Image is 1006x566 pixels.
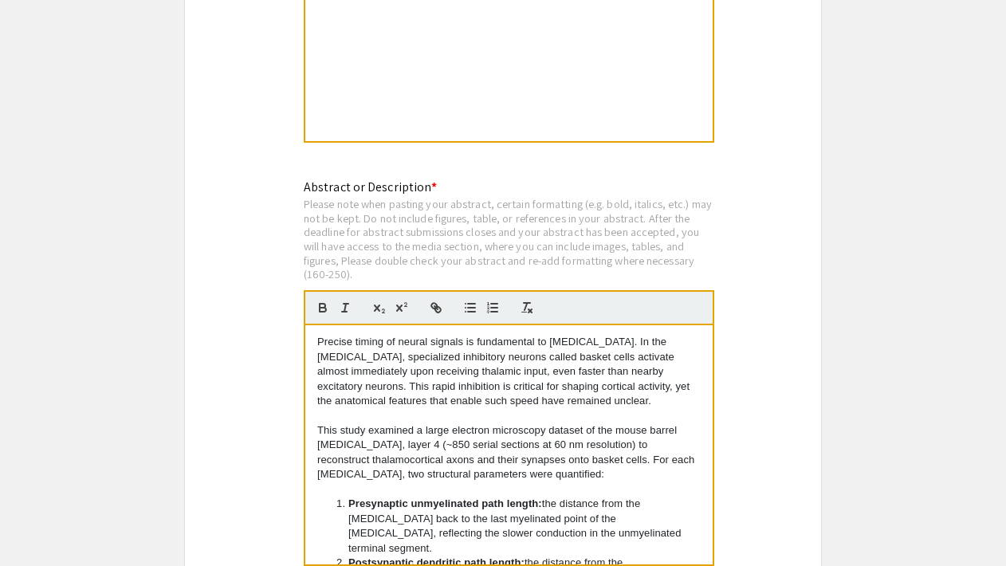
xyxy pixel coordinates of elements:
mat-label: Abstract or Description [304,179,437,195]
li: the distance from the [MEDICAL_DATA] back to the last myelinated point of the [MEDICAL_DATA], ref... [333,497,701,556]
iframe: Chat [12,494,68,554]
p: This study examined a large electron microscopy dataset of the mouse barrel [MEDICAL_DATA], layer... [317,423,701,482]
div: Please note when pasting your abstract, certain formatting (e.g. bold, italics, etc.) may not be ... [304,197,714,281]
p: Precise timing of neural signals is fundamental to [MEDICAL_DATA]. In the [MEDICAL_DATA], special... [317,335,701,408]
strong: Presynaptic unmyelinated path length: [348,497,542,509]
